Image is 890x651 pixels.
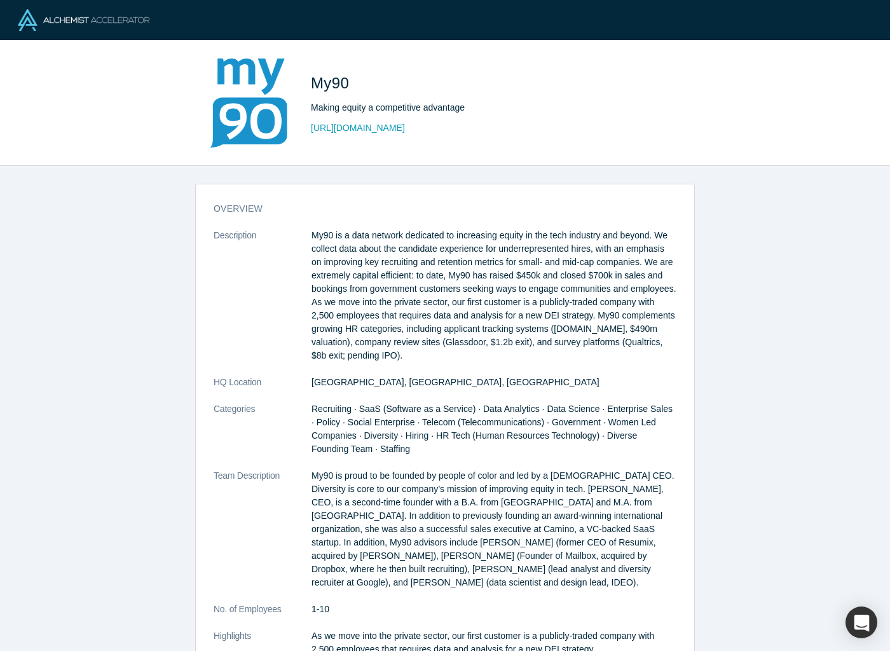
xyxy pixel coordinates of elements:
[214,469,311,603] dt: Team Description
[311,74,353,92] span: My90
[214,229,311,376] dt: Description
[18,9,149,31] img: Alchemist Logo
[311,101,667,114] div: Making equity a competitive advantage
[311,603,676,616] dd: 1-10
[311,229,676,362] p: My90 is a data network dedicated to increasing equity in the tech industry and beyond. We collect...
[214,402,311,469] dt: Categories
[311,121,405,135] a: [URL][DOMAIN_NAME]
[214,202,659,216] h3: overview
[204,58,293,147] img: My90's Logo
[214,376,311,402] dt: HQ Location
[311,376,676,389] dd: [GEOGRAPHIC_DATA], [GEOGRAPHIC_DATA], [GEOGRAPHIC_DATA]
[311,469,676,589] p: My90 is proud to be founded by people of color and led by a [DEMOGRAPHIC_DATA] CEO. Diversity is ...
[311,404,673,454] span: Recruiting · SaaS (Software as a Service) · Data Analytics · Data Science · Enterprise Sales · Po...
[214,603,311,629] dt: No. of Employees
